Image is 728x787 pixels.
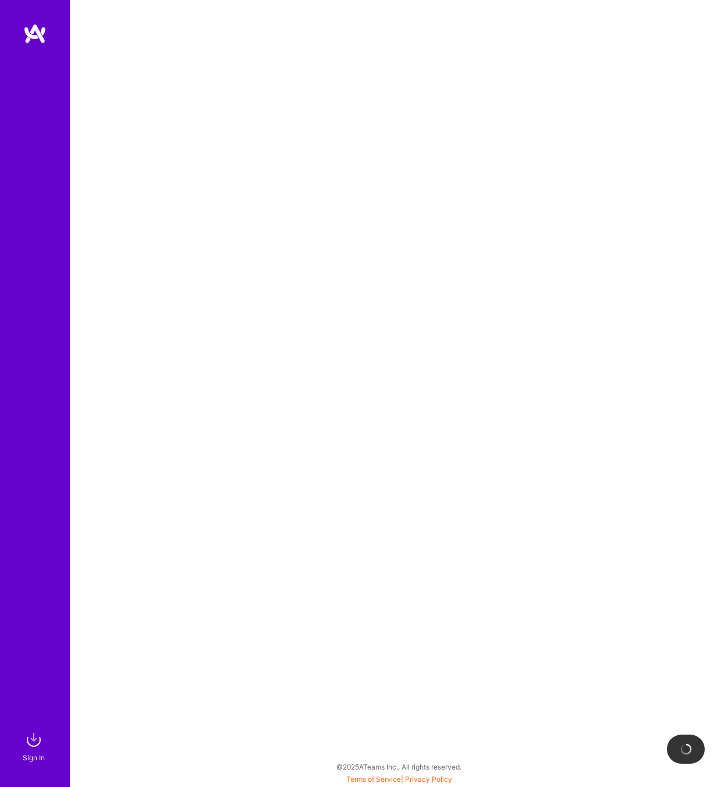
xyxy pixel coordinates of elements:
a: Privacy Policy [405,775,452,784]
a: Terms of Service [346,775,401,784]
img: loading [678,741,694,757]
a: sign inSign In [24,728,45,764]
div: Sign In [23,751,45,764]
span: | [346,775,452,784]
div: © 2025 ATeams Inc., All rights reserved. [70,752,728,781]
img: logo [23,23,47,44]
img: sign in [22,728,45,751]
